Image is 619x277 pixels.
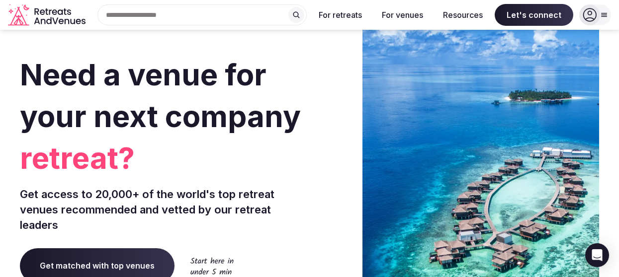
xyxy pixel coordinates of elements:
[8,4,88,26] svg: Retreats and Venues company logo
[495,4,573,26] span: Let's connect
[20,57,301,134] span: Need a venue for your next company
[585,243,609,267] div: Open Intercom Messenger
[20,187,306,232] p: Get access to 20,000+ of the world's top retreat venues recommended and vetted by our retreat lea...
[20,137,306,179] span: retreat?
[311,4,370,26] button: For retreats
[190,257,234,275] img: Start here in under 5 min
[435,4,491,26] button: Resources
[374,4,431,26] button: For venues
[8,4,88,26] a: Visit the homepage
